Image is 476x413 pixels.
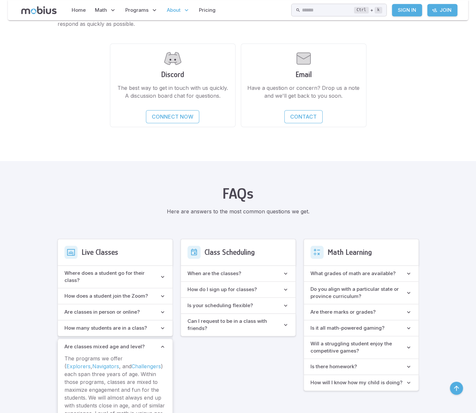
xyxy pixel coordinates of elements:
[310,308,376,316] h6: Are there marks or grades?
[304,282,418,304] button: Do you align with a particular state or province curriculum?
[246,84,361,100] p: Have a question or concern? Drop us a note and we'll get back to you soon.
[187,318,282,332] h6: Can I request to be in a class with friends?
[167,7,181,14] span: About
[70,3,88,18] a: Home
[354,7,369,13] kbd: Ctrl
[304,375,418,390] button: How will I know how my child is doing?
[58,266,172,288] button: Where does a student go for their class?
[310,286,405,300] h6: Do you align with a particular state or province curriculum?
[152,113,193,121] p: Connect Now
[81,248,118,256] h3: Live Classes
[187,270,241,277] h6: When are the classes?
[310,363,357,370] h6: Is there homework?
[58,185,419,202] h2: FAQs
[375,7,382,13] kbd: k
[181,282,295,297] button: How do I sign up for classes?
[304,320,418,336] button: Is it all math-powered gaming?
[427,4,457,16] a: Join
[197,3,218,18] a: Pricing
[64,324,147,332] h6: How many students are in a class?
[115,84,230,100] p: The best way to get in touch with us quickly. A discussion board chat for questions.
[310,379,402,386] h6: How will I know how my child is doing?
[64,308,140,316] h6: Are classes in person or online?
[58,207,419,215] p: Here are answers to the most common questions we get.
[284,110,323,123] a: Contact
[304,336,418,358] button: Will a struggling student enjoy the competitive games?
[64,343,145,350] h6: Are classes mixed age and level?
[58,288,172,304] button: How does a student join the Zoom?
[146,110,199,123] a: Connect Now
[58,320,172,336] button: How many students are in a class?
[327,248,372,256] h3: Math Learning
[354,6,382,14] div: +
[181,314,295,336] button: Can I request to be in a class with friends?
[310,324,384,332] h6: Is it all math-powered gaming?
[187,286,257,293] h6: How do I sign up for classes?
[204,248,255,256] h3: Class Scheduling
[181,266,295,281] button: When are the classes?
[66,363,91,370] a: Explorers
[132,363,161,370] a: Challengers
[64,292,148,300] h6: How does a student join the Zoom?
[58,304,172,320] button: Are classes in person or online?
[115,70,230,79] h3: Discord
[310,270,396,277] h6: What grades of math are available?
[304,304,418,320] button: Are there marks or grades?
[95,7,107,14] span: Math
[290,113,317,121] p: Contact
[246,70,361,79] h3: Email
[64,270,159,284] h6: Where does a student go for their class?
[58,339,172,355] button: Are classes mixed age and level?
[310,340,405,355] h6: Will a struggling student enjoy the competitive games?
[92,363,119,370] a: Navigators
[187,302,253,309] h6: Is your scheduling flexible?
[304,359,418,374] button: Is there homework?
[125,7,149,14] span: Programs
[304,266,418,281] button: What grades of math are available?
[392,4,422,16] a: Sign In
[181,298,295,313] button: Is your scheduling flexible?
